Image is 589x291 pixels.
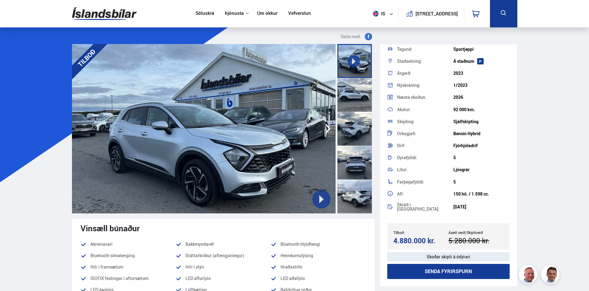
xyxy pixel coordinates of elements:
div: 2026 [453,95,510,100]
div: TILBOÐ [63,35,109,81]
div: [DATE] [453,204,510,209]
div: 1/2023 [453,83,510,88]
div: 4.880.000 kr. [393,236,447,245]
div: Vinsæll búnaður [81,224,366,233]
li: Bluetooth hljóðtengi [271,240,366,248]
div: Orkugjafi: [397,131,453,136]
span: is [370,11,386,17]
div: 2023 [453,71,510,76]
button: is [370,5,398,23]
li: LED afturljós [176,275,271,282]
img: 2840891.jpeg [72,44,336,213]
div: Akstur: [397,107,453,112]
img: G0Ugv5HjCgRt.svg [72,4,137,24]
div: Farþegafjöldi: [397,180,453,184]
li: LED aðalljós [271,275,366,282]
div: Næsta skoðun: [397,95,453,99]
div: Skoðar skipti á ódýrari [387,252,510,261]
div: 5 [453,180,510,184]
div: Nýskráning: [397,83,453,87]
div: Sportjeppi [453,47,510,52]
div: Afl: [397,192,453,196]
img: svg+xml;base64,PHN2ZyB4bWxucz0iaHR0cDovL3d3dy53My5vcmcvMjAwMC9zdmciIHdpZHRoPSI1MTIiIGhlaWdodD0iNT... [373,11,379,17]
li: Hiti í framsætum [81,263,176,271]
button: Senda fyrirspurn [387,264,510,279]
div: Drif: [397,143,453,148]
div: 92 000 km. [453,107,510,112]
li: Akreinavari [81,240,176,248]
li: Hraðastillir [271,263,366,271]
div: Skráð í [GEOGRAPHIC_DATA]: [397,203,453,211]
button: Deila með: [338,33,375,40]
li: Hiti í stýri [176,263,271,271]
div: 5.280.000 kr. [448,236,502,245]
div: Litur: [397,168,453,172]
div: Ljósgrár [453,167,510,172]
a: [STREET_ADDRESS] [401,5,461,22]
div: Á staðnum [453,59,510,64]
li: Bakkmyndavél [176,240,271,248]
div: Tegund: [397,47,453,51]
div: Skipting: [397,119,453,124]
li: ISOFIX festingar í aftursætum [81,275,176,282]
div: 5 [453,155,510,160]
button: Þjónusta [225,10,244,16]
div: Fjórhjóladrif [453,143,510,148]
a: Um okkur [257,10,277,17]
span: Deila með: [341,33,361,40]
div: Staðsetning: [397,59,453,63]
button: Opna LiveChat spjallviðmót [5,2,23,21]
div: Sjálfskipting [453,119,510,124]
div: Bensín Hybrid [453,131,510,136]
img: FbJEzSuNWCJXmdc-.webp [542,266,560,285]
div: Ásett verð/Skiptiverð [448,230,503,235]
a: Vefverslun [288,10,311,17]
li: Dráttarkrókur (aftengjanlegur) [176,252,271,259]
img: siFngHWaQ9KaOqBr.png [520,266,538,285]
div: Tilboð: [393,230,448,235]
div: Dyrafjöldi: [397,156,453,160]
div: Árgerð: [397,71,453,75]
div: 150 hö. / 1.598 cc. [453,192,510,196]
a: Söluskrá [196,10,214,17]
li: Bluetooth símatenging [81,252,176,259]
li: Heimkomulýsing [271,252,366,259]
button: [STREET_ADDRESS] [418,11,456,16]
